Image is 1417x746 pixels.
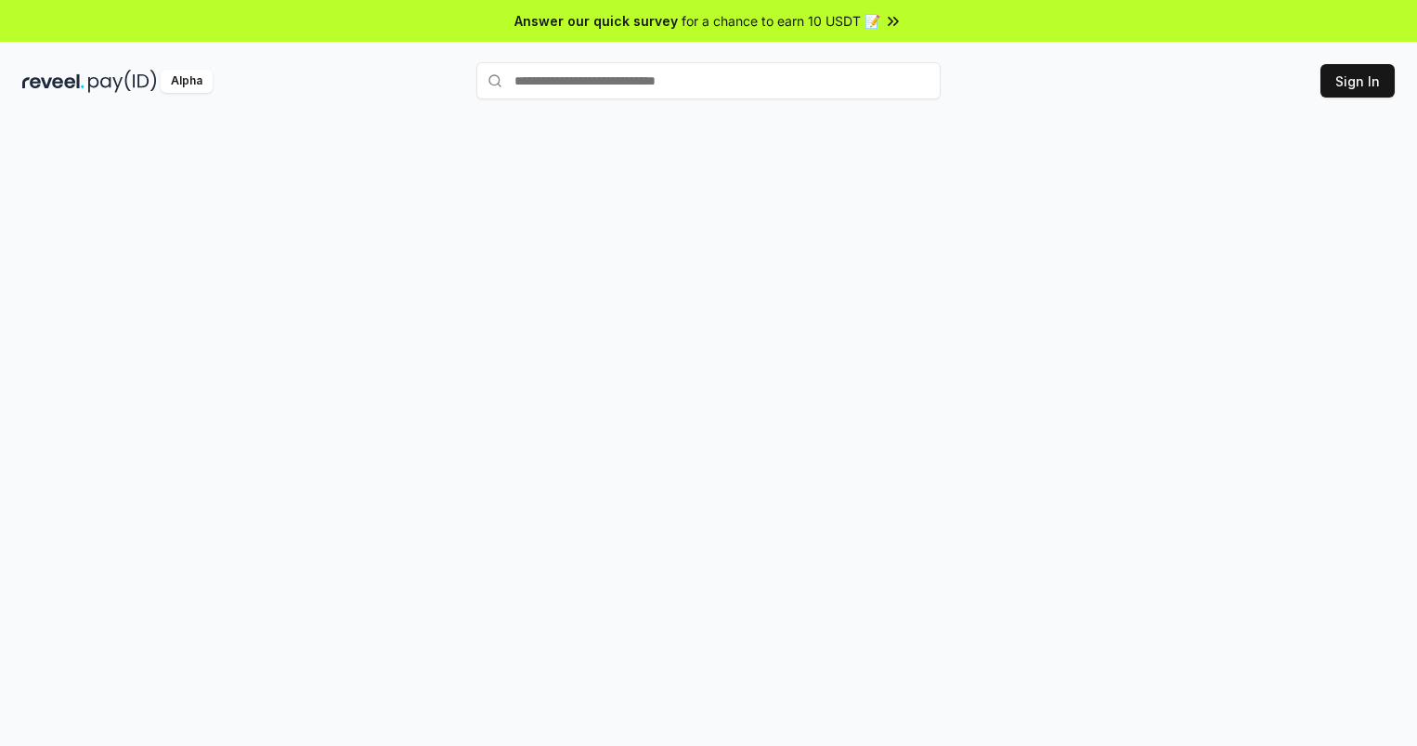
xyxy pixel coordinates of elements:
img: pay_id [88,70,157,93]
div: Alpha [161,70,213,93]
button: Sign In [1320,64,1395,98]
span: Answer our quick survey [514,11,678,31]
img: reveel_dark [22,70,84,93]
span: for a chance to earn 10 USDT 📝 [682,11,880,31]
